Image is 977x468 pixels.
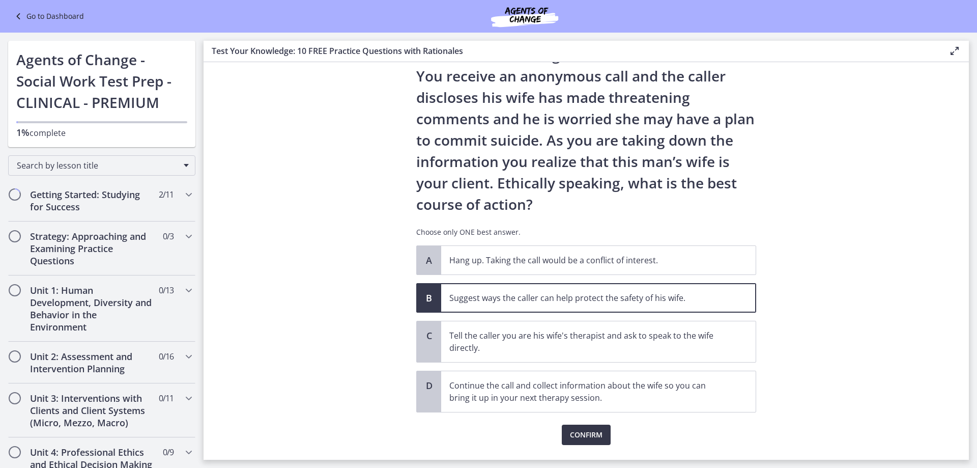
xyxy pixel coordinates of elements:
[562,425,611,445] button: Confirm
[16,126,30,139] span: 1%
[416,227,756,237] p: Choose only ONE best answer.
[449,379,727,404] p: Continue the call and collect information about the wife so you can bring it up in your next ther...
[30,188,154,213] h2: Getting Started: Studying for Success
[12,10,84,22] a: Go to Dashboard
[449,329,727,354] p: Tell the caller you are his wife's therapist and ask to speak to the wife directly.
[30,350,154,375] h2: Unit 2: Assessment and Intervention Planning
[159,392,174,404] span: 0 / 11
[159,284,174,296] span: 0 / 13
[17,160,179,171] span: Search by lesson title
[449,254,727,266] p: Hang up. Taking the call would be a conflict of interest.
[423,329,435,342] span: C
[8,155,195,176] div: Search by lesson title
[464,4,586,29] img: Agents of Change
[30,284,154,333] h2: Unit 1: Human Development, Diversity and Behavior in the Environment
[449,292,727,304] p: Suggest ways the caller can help protect the safety of his wife.
[163,230,174,242] span: 0 / 3
[423,292,435,304] span: B
[423,254,435,266] span: A
[570,429,602,441] span: Confirm
[212,45,932,57] h3: Test Your Knowledge: 10 FREE Practice Questions with Rationales
[159,350,174,363] span: 0 / 16
[16,126,187,139] p: complete
[159,188,174,201] span: 2 / 11
[163,446,174,458] span: 0 / 9
[30,230,154,267] h2: Strategy: Approaching and Examining Practice Questions
[30,392,154,429] h2: Unit 3: Interventions with Clients and Client Systems (Micro, Mezzo, Macro)
[423,379,435,392] span: D
[16,49,187,113] h1: Agents of Change - Social Work Test Prep - CLINICAL - PREMIUM
[416,44,756,215] p: You are volunteering to work on a crisis hotline. You receive an anonymous call and the caller di...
